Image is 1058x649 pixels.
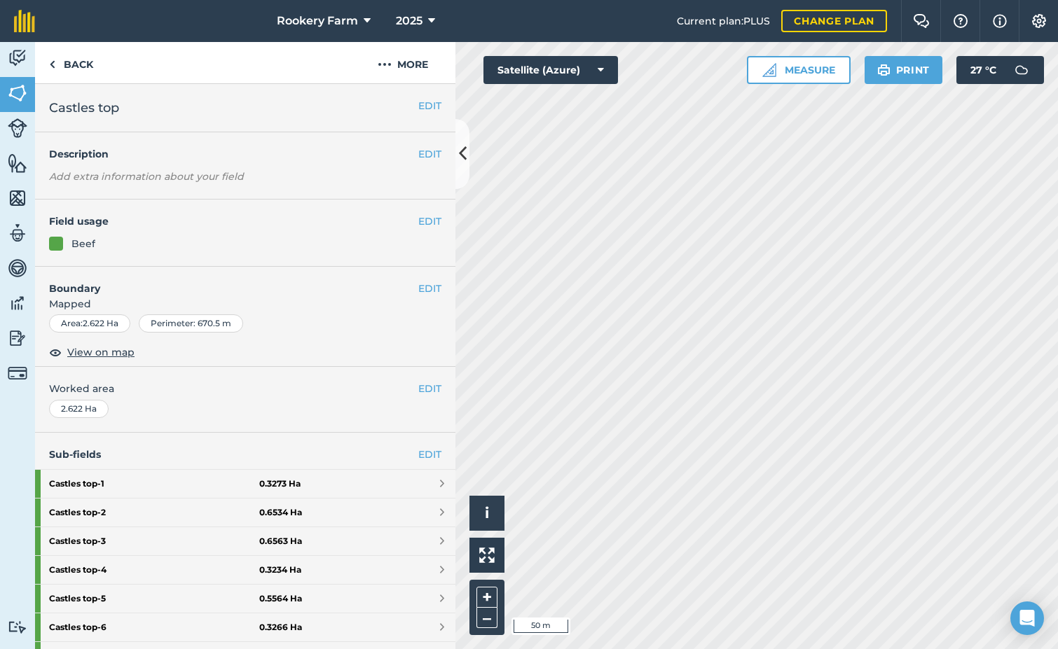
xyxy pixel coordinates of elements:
[259,593,302,604] strong: 0.5564 Ha
[8,83,27,104] img: svg+xml;base64,PHN2ZyB4bWxucz0iaHR0cDovL3d3dy53My5vcmcvMjAwMC9zdmciIHdpZHRoPSI1NiIgaGVpZ2h0PSI2MC...
[350,42,455,83] button: More
[418,146,441,162] button: EDIT
[259,564,301,575] strong: 0.3234 Ha
[49,344,62,361] img: svg+xml;base64,PHN2ZyB4bWxucz0iaHR0cDovL3d3dy53My5vcmcvMjAwMC9zdmciIHdpZHRoPSIxOCIgaGVpZ2h0PSIyNC...
[8,153,27,174] img: svg+xml;base64,PHN2ZyB4bWxucz0iaHR0cDovL3d3dy53My5vcmcvMjAwMC9zdmciIHdpZHRoPSI1NiIgaGVpZ2h0PSI2MC...
[479,547,495,563] img: Four arrows, one pointing top left, one top right, one bottom right and the last bottom left
[71,236,95,251] div: Beef
[418,447,441,462] a: EDIT
[877,62,891,78] img: svg+xml;base64,PHN2ZyB4bWxucz0iaHR0cDovL3d3dy53My5vcmcvMjAwMC9zdmciIHdpZHRoPSIxOSIgaGVpZ2h0PSIyNC...
[952,14,969,28] img: A question mark icon
[35,527,455,555] a: Castles top-30.6563 Ha
[67,344,135,360] span: View on map
[418,98,441,113] button: EDIT
[956,56,1044,84] button: 27 °C
[35,585,455,613] a: Castles top-50.5564 Ha
[747,56,851,84] button: Measure
[49,314,130,333] div: Area : 2.622 Ha
[49,585,259,613] strong: Castles top - 5
[35,556,455,584] a: Castles top-40.3234 Ha
[8,293,27,314] img: svg+xml;base64,PD94bWwgdmVyc2lvbj0iMS4wIiBlbmNvZGluZz0idXRmLTgiPz4KPCEtLSBHZW5lcmF0b3I6IEFkb2JlIE...
[35,267,418,296] h4: Boundary
[865,56,943,84] button: Print
[8,363,27,383] img: svg+xml;base64,PD94bWwgdmVyc2lvbj0iMS4wIiBlbmNvZGluZz0idXRmLTgiPz4KPCEtLSBHZW5lcmF0b3I6IEFkb2JlIE...
[49,498,259,526] strong: Castles top - 2
[8,118,27,138] img: svg+xml;base64,PD94bWwgdmVyc2lvbj0iMS4wIiBlbmNvZGluZz0idXRmLTgiPz4KPCEtLSBHZW5lcmF0b3I6IEFkb2JlIE...
[49,400,109,418] div: 2.622 Ha
[418,281,441,296] button: EDIT
[277,13,358,29] span: Rookery Farm
[49,170,244,183] em: Add extra information about your field
[49,344,135,361] button: View on map
[259,536,302,547] strong: 0.6563 Ha
[8,188,27,209] img: svg+xml;base64,PHN2ZyB4bWxucz0iaHR0cDovL3d3dy53My5vcmcvMjAwMC9zdmciIHdpZHRoPSI1NiIgaGVpZ2h0PSI2MC...
[49,146,441,162] h4: Description
[35,447,455,462] h4: Sub-fields
[49,470,259,498] strong: Castles top - 1
[49,214,418,229] h4: Field usage
[469,496,504,531] button: i
[35,498,455,526] a: Castles top-20.6534 Ha
[35,42,107,83] a: Back
[259,622,302,633] strong: 0.3266 Ha
[49,556,259,584] strong: Castles top - 4
[485,504,489,522] span: i
[476,587,497,608] button: +
[14,10,35,32] img: fieldmargin Logo
[418,381,441,396] button: EDIT
[1031,14,1047,28] img: A cog icon
[8,258,27,279] img: svg+xml;base64,PD94bWwgdmVyc2lvbj0iMS4wIiBlbmNvZGluZz0idXRmLTgiPz4KPCEtLSBHZW5lcmF0b3I6IEFkb2JlIE...
[49,381,441,396] span: Worked area
[781,10,887,32] a: Change plan
[1010,601,1044,635] div: Open Intercom Messenger
[970,56,996,84] span: 27 ° C
[476,608,497,628] button: –
[259,478,301,489] strong: 0.3273 Ha
[259,507,302,518] strong: 0.6534 Ha
[35,470,455,498] a: Castles top-10.3273 Ha
[418,214,441,229] button: EDIT
[993,13,1007,29] img: svg+xml;base64,PHN2ZyB4bWxucz0iaHR0cDovL3d3dy53My5vcmcvMjAwMC9zdmciIHdpZHRoPSIxNyIgaGVpZ2h0PSIxNy...
[1008,56,1036,84] img: svg+xml;base64,PD94bWwgdmVyc2lvbj0iMS4wIiBlbmNvZGluZz0idXRmLTgiPz4KPCEtLSBHZW5lcmF0b3I6IEFkb2JlIE...
[677,13,770,29] span: Current plan : PLUS
[49,527,259,555] strong: Castles top - 3
[913,14,930,28] img: Two speech bubbles overlapping with the left bubble in the forefront
[35,613,455,641] a: Castles top-60.3266 Ha
[762,63,776,77] img: Ruler icon
[139,314,243,333] div: Perimeter : 670.5 m
[8,328,27,349] img: svg+xml;base64,PD94bWwgdmVyc2lvbj0iMS4wIiBlbmNvZGluZz0idXRmLTgiPz4KPCEtLSBHZW5lcmF0b3I6IEFkb2JlIE...
[49,613,259,641] strong: Castles top - 6
[8,620,27,634] img: svg+xml;base64,PD94bWwgdmVyc2lvbj0iMS4wIiBlbmNvZGluZz0idXRmLTgiPz4KPCEtLSBHZW5lcmF0b3I6IEFkb2JlIE...
[49,56,55,73] img: svg+xml;base64,PHN2ZyB4bWxucz0iaHR0cDovL3d3dy53My5vcmcvMjAwMC9zdmciIHdpZHRoPSI5IiBoZWlnaHQ9IjI0Ii...
[378,56,392,73] img: svg+xml;base64,PHN2ZyB4bWxucz0iaHR0cDovL3d3dy53My5vcmcvMjAwMC9zdmciIHdpZHRoPSIyMCIgaGVpZ2h0PSIyNC...
[49,98,119,118] span: Castles top
[8,48,27,69] img: svg+xml;base64,PD94bWwgdmVyc2lvbj0iMS4wIiBlbmNvZGluZz0idXRmLTgiPz4KPCEtLSBHZW5lcmF0b3I6IEFkb2JlIE...
[396,13,422,29] span: 2025
[8,223,27,244] img: svg+xml;base64,PD94bWwgdmVyc2lvbj0iMS4wIiBlbmNvZGluZz0idXRmLTgiPz4KPCEtLSBHZW5lcmF0b3I6IEFkb2JlIE...
[483,56,618,84] button: Satellite (Azure)
[35,296,455,312] span: Mapped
